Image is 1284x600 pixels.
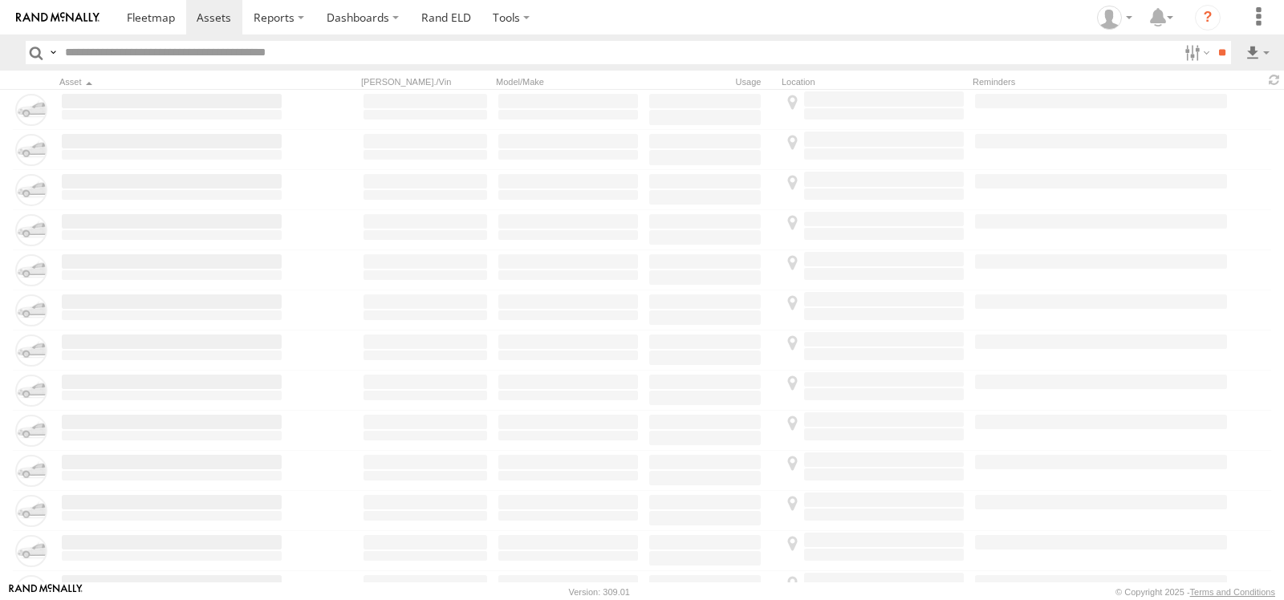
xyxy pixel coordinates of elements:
label: Search Query [47,41,59,64]
label: Export results as... [1244,41,1271,64]
div: © Copyright 2025 - [1115,587,1275,597]
img: rand-logo.svg [16,12,100,23]
a: Terms and Conditions [1190,587,1275,597]
div: Model/Make [496,76,640,87]
div: Reminders [973,76,1125,87]
div: [PERSON_NAME]./Vin [361,76,490,87]
span: Refresh [1265,72,1284,87]
label: Search Filter Options [1178,41,1213,64]
i: ? [1195,5,1221,30]
div: Usage [647,76,775,87]
div: Location [782,76,966,87]
div: Victor Calcano Jr [1091,6,1138,30]
div: Version: 309.01 [569,587,630,597]
a: Visit our Website [9,584,83,600]
div: Click to Sort [59,76,284,87]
